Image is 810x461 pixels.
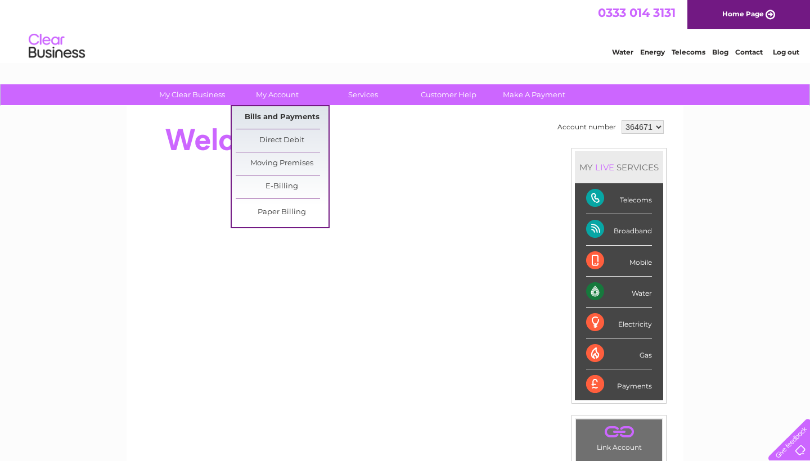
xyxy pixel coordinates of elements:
a: Contact [735,48,763,56]
a: Moving Premises [236,152,328,175]
a: My Clear Business [146,84,238,105]
td: Link Account [575,419,663,454]
a: E-Billing [236,175,328,198]
a: Paper Billing [236,201,328,224]
div: Payments [586,369,652,400]
div: Gas [586,338,652,369]
td: Account number [555,117,619,137]
div: Broadband [586,214,652,245]
div: Clear Business is a trading name of Verastar Limited (registered in [GEOGRAPHIC_DATA] No. 3667643... [140,6,672,55]
a: Blog [712,48,728,56]
a: . [579,422,659,442]
div: Water [586,277,652,308]
div: Electricity [586,308,652,338]
a: My Account [231,84,324,105]
a: Direct Debit [236,129,328,152]
div: LIVE [593,162,616,173]
a: Bills and Payments [236,106,328,129]
div: Mobile [586,246,652,277]
a: Telecoms [672,48,705,56]
a: Energy [640,48,665,56]
a: 0333 014 3131 [598,6,676,20]
div: Telecoms [586,183,652,214]
div: MY SERVICES [575,151,663,183]
a: Water [612,48,633,56]
a: Make A Payment [488,84,580,105]
img: logo.png [28,29,85,64]
a: Log out [773,48,799,56]
a: Customer Help [402,84,495,105]
a: Services [317,84,409,105]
